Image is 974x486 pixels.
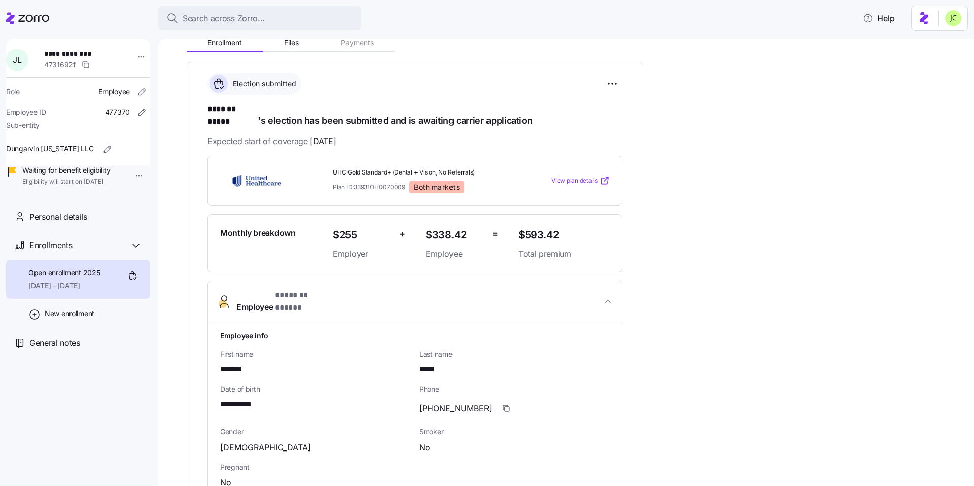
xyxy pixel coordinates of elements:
[29,239,72,252] span: Enrollments
[207,39,242,46] span: Enrollment
[207,103,622,127] h1: 's election has been submitted and is awaiting carrier application
[333,168,510,177] span: UHC Gold Standard+ (Dental + Vision, No Referrals)
[863,12,895,24] span: Help
[426,248,484,260] span: Employee
[419,384,610,394] span: Phone
[220,330,610,341] h1: Employee info
[551,176,610,186] a: View plan details
[333,227,391,244] span: $255
[220,427,411,437] span: Gender
[230,79,297,89] span: Election submitted
[419,349,610,359] span: Last name
[414,183,460,192] span: Both markets
[945,10,961,26] img: 0d5040ea9766abea509702906ec44285
[518,248,610,260] span: Total premium
[6,87,20,97] span: Role
[45,308,94,319] span: New enrollment
[518,227,610,244] span: $593.42
[220,169,293,192] img: UnitedHealthcare
[220,462,610,472] span: Pregnant
[29,337,80,350] span: General notes
[28,281,100,291] span: [DATE] - [DATE]
[98,87,130,97] span: Employee
[551,176,598,186] span: View plan details
[220,384,411,394] span: Date of birth
[13,56,21,64] span: J L
[492,227,498,241] span: =
[6,144,93,154] span: Dungarvin [US_STATE] LLC
[419,427,610,437] span: Smoker
[28,268,100,278] span: Open enrollment 2025
[419,402,492,415] span: [PHONE_NUMBER]
[44,60,76,70] span: 4731692f
[6,120,40,130] span: Sub-entity
[22,178,110,186] span: Eligibility will start on [DATE]
[220,349,411,359] span: First name
[426,227,484,244] span: $338.42
[333,248,391,260] span: Employer
[6,107,46,117] span: Employee ID
[220,227,296,239] span: Monthly breakdown
[855,8,903,28] button: Help
[399,227,405,241] span: +
[333,183,405,191] span: Plan ID: 33931OH0070009
[220,441,311,454] span: [DEMOGRAPHIC_DATA]
[236,289,330,314] span: Employee
[284,39,299,46] span: Files
[310,135,336,148] span: [DATE]
[105,107,130,117] span: 477370
[29,211,87,223] span: Personal details
[22,165,110,176] span: Waiting for benefit eligibility
[158,6,361,30] button: Search across Zorro...
[183,12,265,25] span: Search across Zorro...
[419,441,430,454] span: No
[341,39,374,46] span: Payments
[207,135,336,148] span: Expected start of coverage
